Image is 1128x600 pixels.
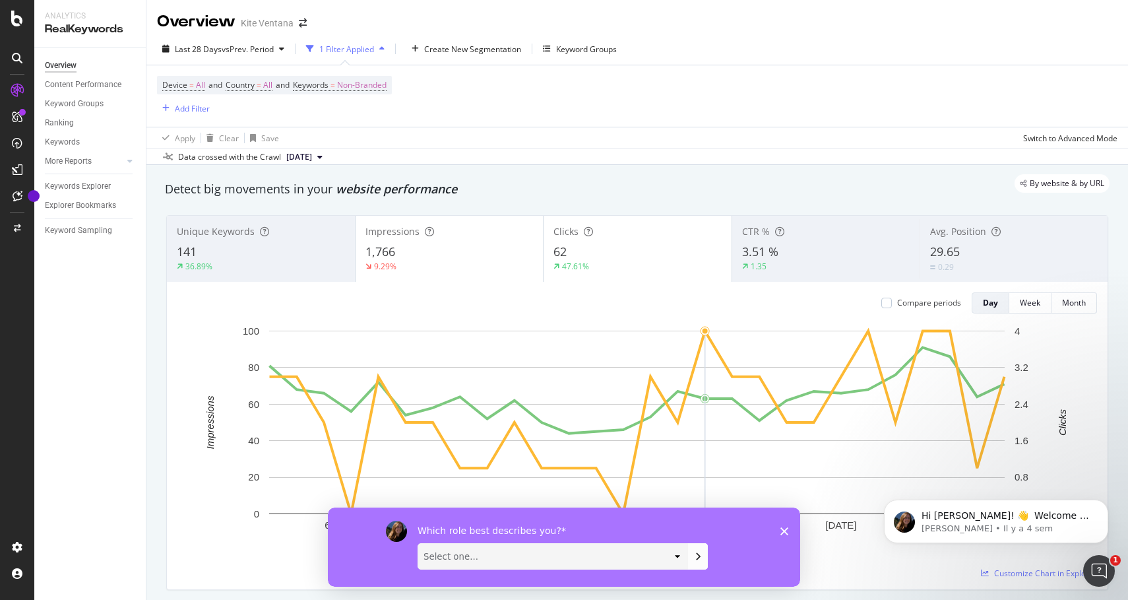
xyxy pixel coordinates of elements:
[157,11,235,33] div: Overview
[178,151,281,163] div: Data crossed with the Crawl
[864,472,1128,564] iframe: Intercom notifications message
[424,44,521,55] div: Create New Segmentation
[276,79,290,90] span: and
[175,103,210,114] div: Add Filter
[319,44,374,55] div: 1 Filter Applied
[241,17,294,30] div: Kite Ventana
[365,244,395,259] span: 1,766
[1015,399,1028,410] text: 2.4
[401,38,526,59] button: Create New Segmentation
[1057,409,1068,435] text: Clicks
[825,519,856,531] text: [DATE]
[222,44,274,55] span: vs Prev. Period
[562,261,589,272] div: 47.61%
[553,225,579,238] span: Clicks
[45,59,77,73] div: Overview
[1020,297,1040,308] div: Week
[325,519,377,531] text: 6 Aug. 2025
[157,127,195,149] button: Apply
[1009,292,1051,314] button: Week
[45,154,123,168] a: More Reports
[45,224,112,238] div: Keyword Sampling
[1110,555,1121,566] span: 1
[1015,174,1110,193] div: legacy label
[248,362,259,373] text: 80
[328,508,800,587] iframe: Enquête de Laura de Botify
[930,265,935,269] img: Equal
[1062,297,1086,308] div: Month
[45,11,135,22] div: Analytics
[286,151,312,163] span: 2025 Aug. 18th
[983,297,998,308] div: Day
[219,133,239,144] div: Clear
[45,22,135,37] div: RealKeywords
[248,399,259,410] text: 60
[45,78,137,92] a: Content Performance
[45,59,137,73] a: Overview
[301,38,390,59] button: 1 Filter Applied
[293,79,329,90] span: Keywords
[175,44,222,55] span: Last 28 Days
[175,133,195,144] div: Apply
[553,244,567,259] span: 62
[365,225,420,238] span: Impressions
[972,292,1009,314] button: Day
[261,133,279,144] div: Save
[204,395,216,449] text: Impressions
[28,190,40,202] div: Tooltip anchor
[1023,133,1117,144] div: Switch to Advanced Mode
[45,116,137,130] a: Ranking
[45,224,137,238] a: Keyword Sampling
[226,79,255,90] span: Country
[254,508,259,519] text: 0
[337,76,387,94] span: Non-Branded
[556,44,617,55] div: Keyword Groups
[299,18,307,28] div: arrow-right-arrow-left
[45,135,137,149] a: Keywords
[45,180,111,193] div: Keywords Explorer
[742,225,770,238] span: CTR %
[185,261,212,272] div: 36.89%
[994,568,1097,579] span: Customize Chart in Explorer
[157,100,210,116] button: Add Filter
[930,244,960,259] span: 29.65
[248,471,259,483] text: 20
[177,324,1097,553] svg: A chart.
[751,261,767,272] div: 1.35
[1018,127,1117,149] button: Switch to Advanced Mode
[45,199,137,213] a: Explorer Bookmarks
[1015,435,1028,446] text: 1.6
[330,79,335,90] span: =
[281,149,328,165] button: [DATE]
[45,78,121,92] div: Content Performance
[245,127,279,149] button: Save
[45,135,80,149] div: Keywords
[45,116,74,130] div: Ranking
[177,244,197,259] span: 141
[201,127,239,149] button: Clear
[162,79,187,90] span: Device
[45,154,92,168] div: More Reports
[742,244,778,259] span: 3.51 %
[157,38,290,59] button: Last 28 DaysvsPrev. Period
[538,38,622,59] button: Keyword Groups
[1015,325,1020,337] text: 4
[938,261,954,273] div: 0.29
[263,76,272,94] span: All
[248,435,259,446] text: 40
[1051,292,1097,314] button: Month
[897,297,961,308] div: Compare periods
[45,97,137,111] a: Keyword Groups
[1030,180,1104,187] span: By website & by URL
[257,79,261,90] span: =
[196,76,205,94] span: All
